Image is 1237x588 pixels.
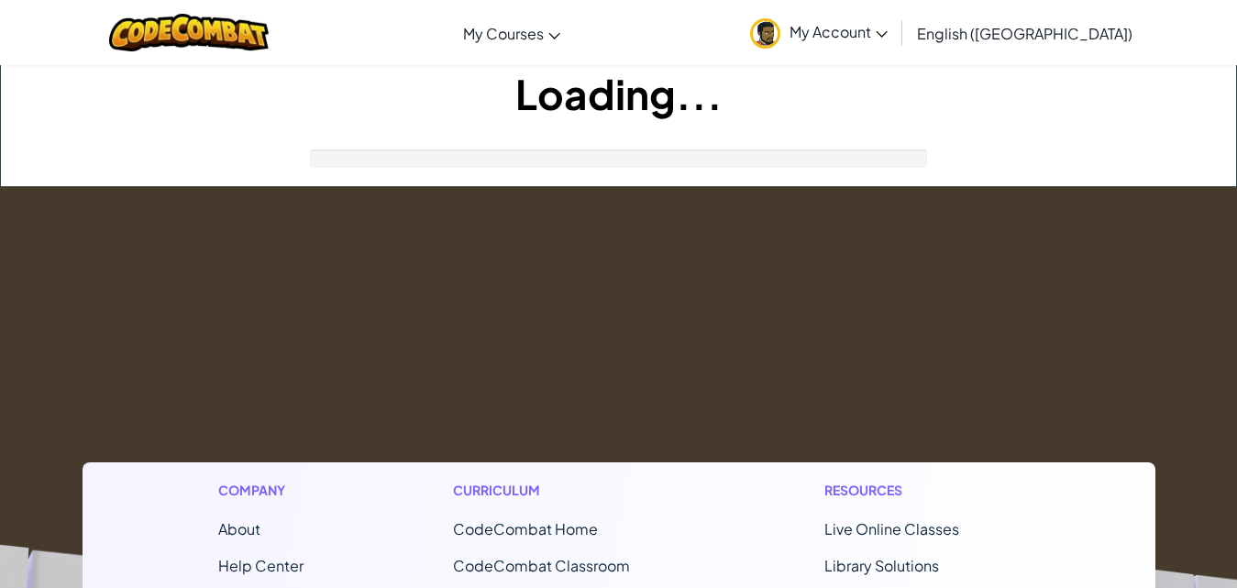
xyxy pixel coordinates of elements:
a: About [218,519,260,538]
a: CodeCombat Classroom [453,556,630,575]
a: My Account [741,4,897,61]
span: CodeCombat Home [453,519,598,538]
h1: Company [218,481,304,500]
a: Help Center [218,556,304,575]
a: My Courses [454,8,569,58]
span: My Account [790,22,888,41]
span: English ([GEOGRAPHIC_DATA]) [917,24,1132,43]
img: CodeCombat logo [109,14,270,51]
img: avatar [750,18,780,49]
h1: Curriculum [453,481,675,500]
a: English ([GEOGRAPHIC_DATA]) [908,8,1142,58]
a: Library Solutions [824,556,939,575]
a: Live Online Classes [824,519,959,538]
h1: Resources [824,481,1020,500]
span: My Courses [463,24,544,43]
h1: Loading... [1,65,1236,122]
